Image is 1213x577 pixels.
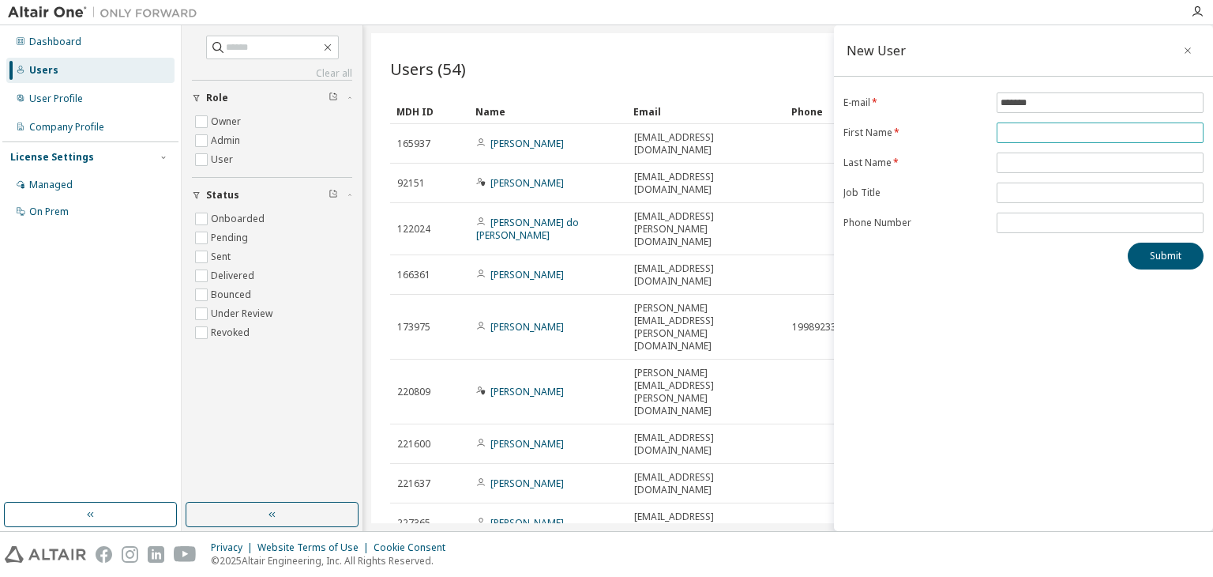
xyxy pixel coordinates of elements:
[475,99,621,124] div: Name
[791,99,937,124] div: Phone
[29,206,69,218] div: On Prem
[634,210,778,248] span: [EMAIL_ADDRESS][PERSON_NAME][DOMAIN_NAME]
[390,58,466,80] span: Users (54)
[634,171,778,196] span: [EMAIL_ADDRESS][DOMAIN_NAME]
[490,137,564,150] a: [PERSON_NAME]
[192,81,352,115] button: Role
[29,64,58,77] div: Users
[1128,243,1204,270] button: Submit
[122,546,138,563] img: instagram.svg
[29,179,73,191] div: Managed
[490,477,564,490] a: [PERSON_NAME]
[211,131,243,150] label: Admin
[329,92,338,104] span: Clear filter
[211,228,251,247] label: Pending
[490,516,564,530] a: [PERSON_NAME]
[29,92,83,105] div: User Profile
[490,385,564,398] a: [PERSON_NAME]
[211,554,455,568] p: © 2025 Altair Engineering, Inc. All Rights Reserved.
[634,471,778,496] span: [EMAIL_ADDRESS][DOMAIN_NAME]
[29,36,81,48] div: Dashboard
[396,99,463,124] div: MDH ID
[211,266,257,285] label: Delivered
[843,217,987,229] label: Phone Number
[211,541,257,554] div: Privacy
[211,323,253,342] label: Revoked
[397,223,430,236] span: 122024
[174,546,197,563] img: youtube.svg
[476,216,579,242] a: [PERSON_NAME] do [PERSON_NAME]
[10,151,94,164] div: License Settings
[397,477,430,490] span: 221637
[397,386,430,398] span: 220809
[634,511,778,536] span: [EMAIL_ADDRESS][DOMAIN_NAME]
[5,546,86,563] img: altair_logo.svg
[490,320,564,334] a: [PERSON_NAME]
[148,546,164,563] img: linkedin.svg
[843,126,987,139] label: First Name
[843,187,987,199] label: Job Title
[211,150,236,169] label: User
[192,67,352,80] a: Clear all
[29,121,104,134] div: Company Profile
[211,285,254,304] label: Bounced
[634,262,778,288] span: [EMAIL_ADDRESS][DOMAIN_NAME]
[211,247,234,266] label: Sent
[634,367,778,417] span: [PERSON_NAME][EMAIL_ADDRESS][PERSON_NAME][DOMAIN_NAME]
[490,176,564,190] a: [PERSON_NAME]
[490,268,564,281] a: [PERSON_NAME]
[192,178,352,213] button: Status
[397,177,425,190] span: 92151
[397,269,430,281] span: 166361
[634,131,778,157] span: [EMAIL_ADDRESS][DOMAIN_NAME]
[490,437,564,451] a: [PERSON_NAME]
[211,112,244,131] label: Owner
[397,438,430,451] span: 221600
[211,304,276,323] label: Under Review
[329,189,338,202] span: Clear filter
[397,138,430,150] span: 165937
[206,92,228,104] span: Role
[8,5,205,21] img: Altair One
[843,96,987,109] label: E-mail
[792,321,853,334] span: 19989233823
[206,189,239,202] span: Status
[211,209,268,228] label: Onboarded
[397,517,430,530] span: 227365
[843,157,987,169] label: Last Name
[257,541,374,554] div: Website Terms of Use
[634,302,778,353] span: [PERSON_NAME][EMAIL_ADDRESS][PERSON_NAME][DOMAIN_NAME]
[847,44,906,57] div: New User
[634,432,778,457] span: [EMAIL_ADDRESS][DOMAIN_NAME]
[96,546,112,563] img: facebook.svg
[397,321,430,334] span: 173975
[633,99,779,124] div: Email
[374,541,455,554] div: Cookie Consent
